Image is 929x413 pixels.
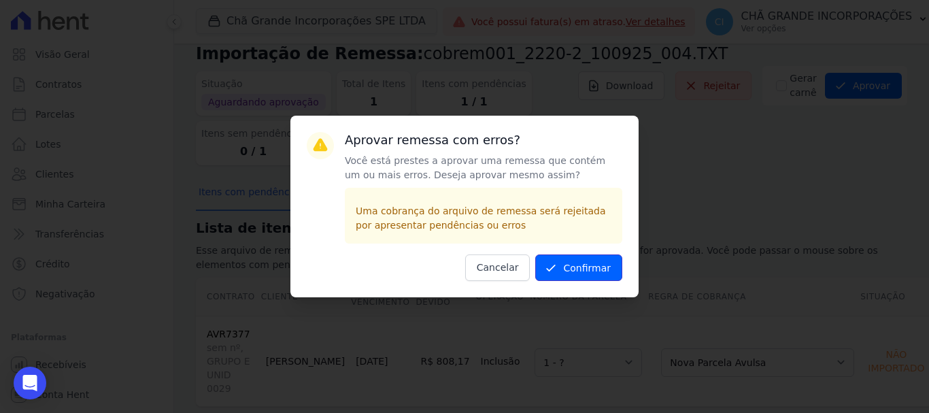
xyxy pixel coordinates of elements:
[14,367,46,399] div: Open Intercom Messenger
[465,254,530,281] button: Cancelar
[356,204,611,233] p: Uma cobrança do arquivo de remessa será rejeitada por apresentar pendências ou erros
[345,154,622,182] p: Você está prestes a aprovar uma remessa que contém um ou mais erros. Deseja aprovar mesmo assim?
[345,132,622,148] h3: Aprovar remessa com erros?
[535,254,622,281] button: Confirmar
